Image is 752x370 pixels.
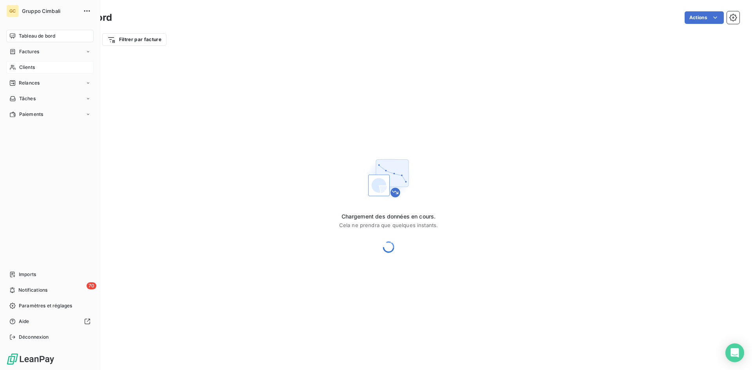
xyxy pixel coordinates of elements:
span: Déconnexion [19,334,49,341]
span: Paramètres et réglages [19,302,72,309]
span: Tableau de bord [19,32,55,40]
span: Relances [19,79,40,87]
a: Aide [6,315,94,328]
span: Chargement des données en cours. [339,213,438,220]
span: Imports [19,271,36,278]
span: Paiements [19,111,43,118]
button: Filtrer par facture [102,33,166,46]
img: Logo LeanPay [6,353,55,365]
span: Tâches [19,95,36,102]
button: Actions [685,11,724,24]
span: Aide [19,318,29,325]
span: Factures [19,48,39,55]
img: First time [363,153,414,203]
span: Cela ne prendra que quelques instants. [339,222,438,228]
span: Notifications [18,287,47,294]
span: Clients [19,64,35,71]
span: 70 [87,282,96,289]
div: GC [6,5,19,17]
span: Gruppo Cimbali [22,8,78,14]
div: Open Intercom Messenger [725,343,744,362]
